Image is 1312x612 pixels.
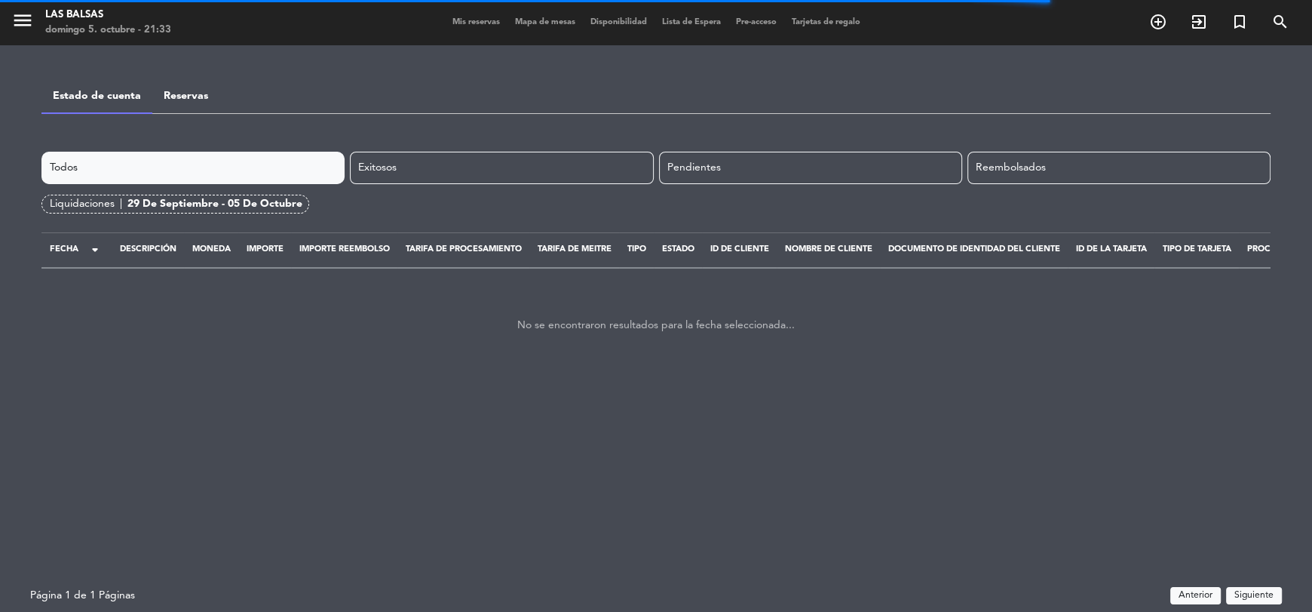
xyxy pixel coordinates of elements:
[406,245,522,254] span: Tarifa de procesamiento
[41,152,345,184] div: Todos
[538,245,612,254] span: Tarifa de Meitre
[1231,13,1249,31] i: turned_in_not
[11,9,34,37] button: menu
[728,18,784,26] span: Pre-acceso
[1163,245,1231,254] span: Tipo de tarjeta
[662,245,694,254] span: Estado
[120,245,176,254] span: Descripción
[702,232,777,268] th: Id de cliente
[127,195,302,213] div: 29 de septiembre - 05 de octubre
[120,195,122,213] span: |
[53,91,141,101] a: Estado de cuenta
[445,18,507,26] span: Mis reservas
[192,245,231,254] span: Moneda
[1149,13,1167,31] i: add_circle_outline
[299,245,390,254] span: Importe reembolso
[86,241,104,259] span: arrow_drop_down
[583,18,654,26] span: Disponibilidad
[967,152,1271,184] div: Reembolsados
[507,18,583,26] span: Mapa de mesas
[50,243,78,257] span: Fecha
[1190,13,1208,31] i: exit_to_app
[659,152,962,184] div: Pendientes
[45,8,171,23] div: Las Balsas
[1271,13,1289,31] i: search
[785,245,872,254] span: Nombre de cliente
[1076,245,1147,254] span: Id de la tarjeta
[350,152,653,184] div: Exitosos
[45,23,171,38] div: domingo 5. octubre - 21:33
[164,91,208,101] a: Reservas
[1247,245,1304,254] span: Procesador
[654,18,728,26] span: Lista de Espera
[41,279,1271,372] div: No se encontraron resultados para la fecha seleccionada...
[627,245,646,254] span: Tipo
[50,195,127,213] div: Liquidaciones
[11,9,34,32] i: menu
[888,245,1060,254] span: Documento de identidad del cliente
[247,245,284,254] span: Importe
[784,18,868,26] span: Tarjetas de regalo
